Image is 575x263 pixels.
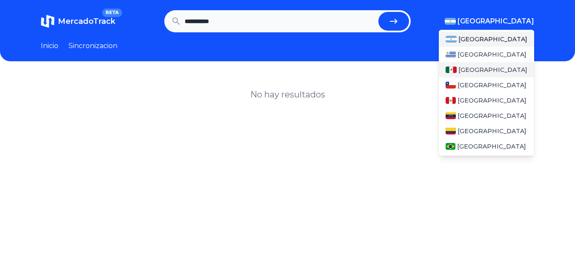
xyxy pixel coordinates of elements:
[446,66,457,73] img: Mexico
[446,36,457,43] img: Argentina
[446,82,456,89] img: Chile
[41,41,58,51] a: Inicio
[458,50,526,59] span: [GEOGRAPHIC_DATA]
[445,16,534,26] button: [GEOGRAPHIC_DATA]
[446,128,456,134] img: Colombia
[458,16,534,26] span: [GEOGRAPHIC_DATA]
[439,47,534,62] a: Uruguay[GEOGRAPHIC_DATA]
[458,81,526,89] span: [GEOGRAPHIC_DATA]
[439,123,534,139] a: Colombia[GEOGRAPHIC_DATA]
[439,93,534,108] a: Peru[GEOGRAPHIC_DATA]
[439,31,534,47] a: Argentina[GEOGRAPHIC_DATA]
[457,142,526,151] span: [GEOGRAPHIC_DATA]
[41,14,54,28] img: MercadoTrack
[446,97,456,104] img: Peru
[439,108,534,123] a: Venezuela[GEOGRAPHIC_DATA]
[458,127,526,135] span: [GEOGRAPHIC_DATA]
[102,9,122,17] span: BETA
[458,111,526,120] span: [GEOGRAPHIC_DATA]
[446,143,455,150] img: Brasil
[446,112,456,119] img: Venezuela
[446,51,456,58] img: Uruguay
[58,17,115,26] span: MercadoTrack
[439,62,534,77] a: Mexico[GEOGRAPHIC_DATA]
[458,66,527,74] span: [GEOGRAPHIC_DATA]
[69,41,117,51] a: Sincronizacion
[250,89,325,100] h1: No hay resultados
[41,14,115,28] a: MercadoTrackBETA
[439,77,534,93] a: Chile[GEOGRAPHIC_DATA]
[458,35,527,43] span: [GEOGRAPHIC_DATA]
[458,96,526,105] span: [GEOGRAPHIC_DATA]
[439,139,534,154] a: Brasil[GEOGRAPHIC_DATA]
[445,18,456,25] img: Argentina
